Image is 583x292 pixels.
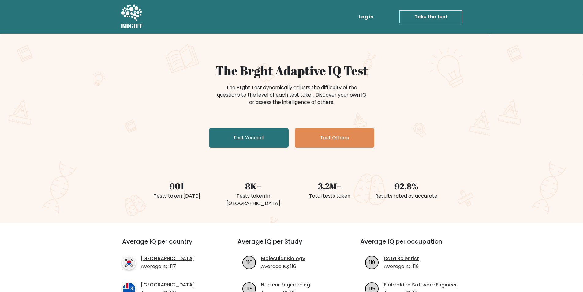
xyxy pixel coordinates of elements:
[219,180,288,192] div: 8K+
[122,256,136,270] img: country
[122,238,215,252] h3: Average IQ per country
[215,84,368,106] div: The Brght Test dynamically adjusts the difficulty of the questions to the level of each test take...
[384,263,419,270] p: Average IQ: 119
[237,238,346,252] h3: Average IQ per Study
[219,192,288,207] div: Tests taken in [GEOGRAPHIC_DATA]
[142,180,211,192] div: 901
[399,10,462,23] a: Take the test
[121,22,143,30] h5: BRGHT
[261,281,310,289] a: Nuclear Engineering
[142,63,441,78] h1: The Brght Adaptive IQ Test
[295,192,364,200] div: Total tests taken
[246,259,252,266] text: 116
[356,11,376,23] a: Log in
[372,180,441,192] div: 92.8%
[141,281,195,289] a: [GEOGRAPHIC_DATA]
[360,238,468,252] h3: Average IQ per occupation
[261,263,305,270] p: Average IQ: 116
[141,255,195,262] a: [GEOGRAPHIC_DATA]
[121,2,143,31] a: BRGHT
[369,259,375,266] text: 119
[246,285,252,292] text: 115
[142,192,211,200] div: Tests taken [DATE]
[295,180,364,192] div: 3.2M+
[261,255,305,262] a: Molecular Biology
[372,192,441,200] div: Results rated as accurate
[209,128,289,148] a: Test Yourself
[295,128,374,148] a: Test Others
[369,285,375,292] text: 115
[384,255,419,262] a: Data Scientist
[384,281,457,289] a: Embedded Software Engineer
[141,263,195,270] p: Average IQ: 117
